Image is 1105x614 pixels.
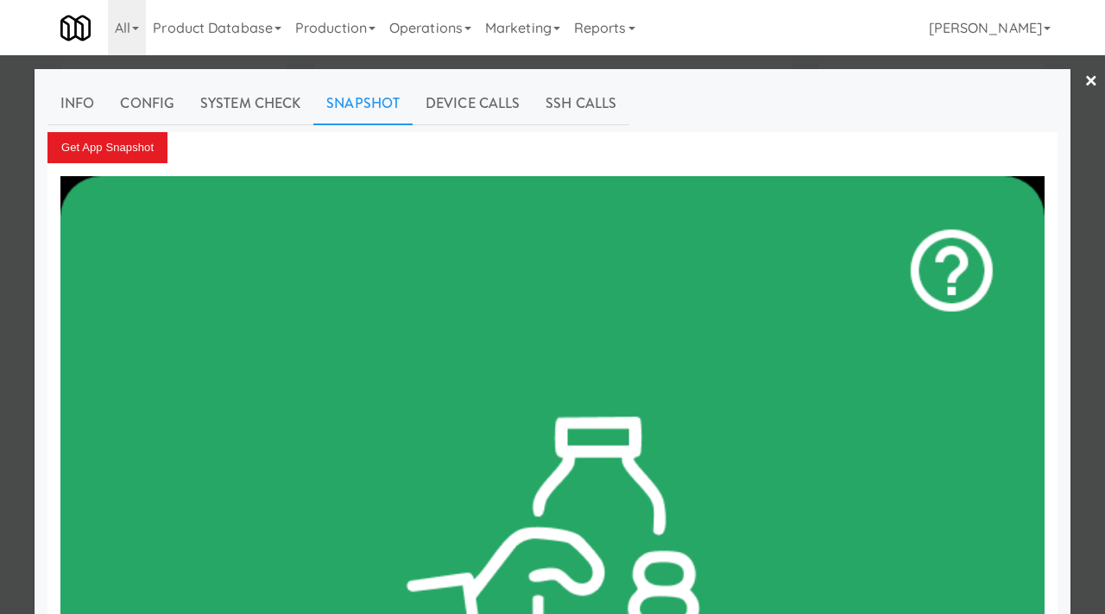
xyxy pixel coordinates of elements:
[60,13,91,43] img: Micromart
[413,82,533,125] a: Device Calls
[47,132,167,163] button: Get App Snapshot
[533,82,629,125] a: SSH Calls
[187,82,313,125] a: System Check
[313,82,413,125] a: Snapshot
[107,82,187,125] a: Config
[47,82,107,125] a: Info
[1084,55,1098,109] a: ×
